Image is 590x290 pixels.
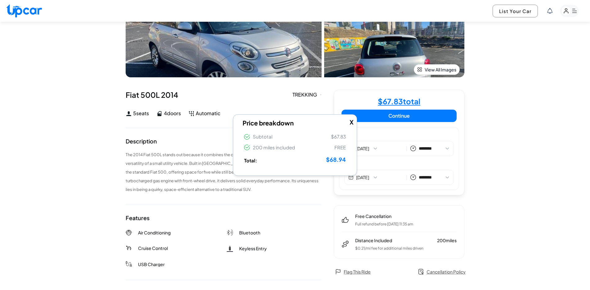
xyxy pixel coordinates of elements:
[335,269,341,275] img: flag.svg
[356,174,404,180] button: [DATE]
[406,145,408,152] span: |
[239,245,267,251] span: Keyless Entry
[344,161,454,167] label: End
[437,237,457,243] span: 200 miles
[227,229,233,236] img: Bluetooth
[344,132,454,138] label: Start
[342,240,349,248] img: distance-included
[293,91,321,98] div: TREKKING
[138,229,171,236] span: Air Conditioning
[417,67,422,72] img: view-all
[355,237,392,243] span: Distance Included
[126,90,321,100] div: Fiat 500L 2014
[239,229,260,236] span: Bluetooth
[133,110,149,117] span: 5 seats
[324,16,464,77] img: Car Image 3
[164,110,181,117] span: 4 doors
[425,66,456,73] span: View All Images
[418,269,424,275] img: policy.svg
[126,229,132,236] img: Air Conditioning
[355,213,413,219] span: Free Cancellation
[126,261,132,267] img: USB Charger
[244,144,295,151] span: 200 miles included
[126,215,150,221] div: Features
[126,138,157,144] div: Description
[406,174,408,181] span: |
[334,144,346,151] span: FREE
[227,245,233,252] img: Keyless Entry
[138,261,165,267] span: USB Charger
[196,110,221,117] span: Automatic
[342,110,457,122] button: Continue
[356,145,404,152] button: [DATE]
[126,245,132,251] img: Cruise Control
[244,133,272,140] span: Subtotal
[126,150,321,194] p: The 2014 Fiat 500L stands out because it combines the charm of a European compact with the size a...
[493,5,538,17] button: List Your Car
[331,133,346,140] span: $67.83
[414,64,460,75] button: View All Images
[6,4,42,17] img: Upcar Logo
[355,222,413,227] p: Full refund before [DATE] 11:35 am
[378,97,420,105] h4: $ 67.83 total
[355,246,457,251] p: $ 0.21 /mi fee for additional miles driven
[342,216,349,224] img: free-cancel
[427,269,466,275] span: Cancellation Policy
[244,157,257,164] span: Total:
[326,155,346,164] span: $68.94
[243,119,347,127] h2: Price breakdown
[350,118,354,127] button: X
[138,245,168,251] span: Cruise Control
[344,269,371,275] span: Flag This Ride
